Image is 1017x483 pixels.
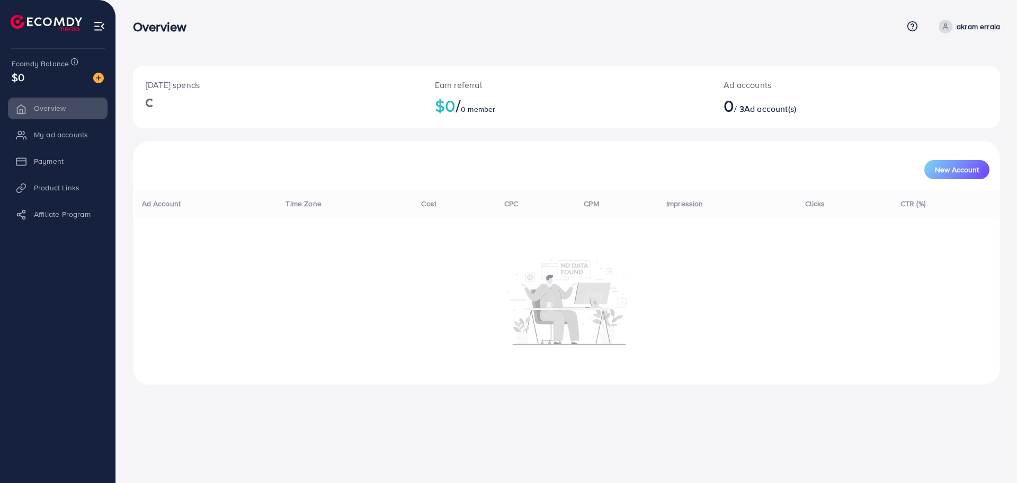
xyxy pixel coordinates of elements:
[724,93,734,118] span: 0
[435,78,699,91] p: Earn referral
[12,69,24,85] span: $0
[435,95,699,116] h2: $0
[744,103,796,115] span: Ad account(s)
[924,160,989,179] button: New Account
[93,20,105,32] img: menu
[934,20,1000,33] a: akram erraia
[456,93,461,118] span: /
[93,73,104,83] img: image
[133,19,195,34] h3: Overview
[146,78,409,91] p: [DATE] spends
[724,78,915,91] p: Ad accounts
[957,20,1000,33] p: akram erraia
[935,166,979,173] span: New Account
[12,58,69,69] span: Ecomdy Balance
[461,104,495,115] span: 0 member
[724,95,915,116] h2: / 3
[11,15,82,31] img: logo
